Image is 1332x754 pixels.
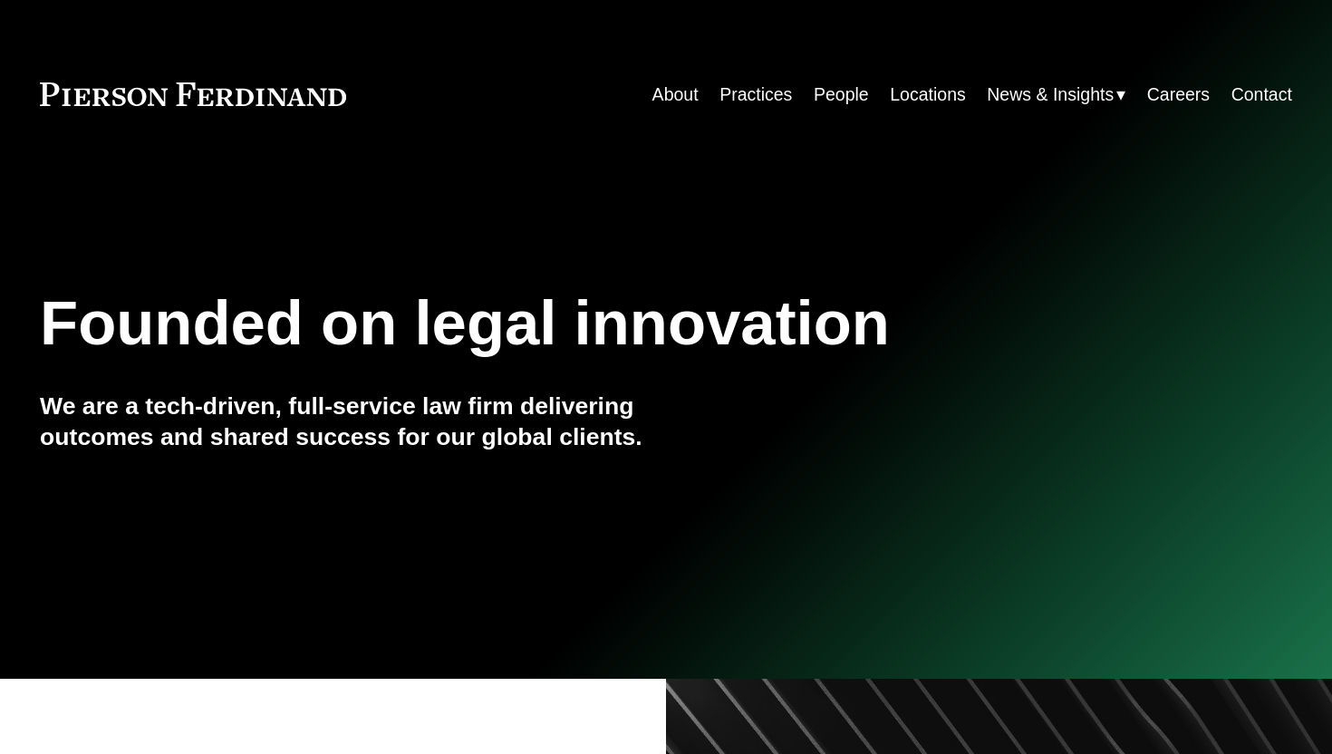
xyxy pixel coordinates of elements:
[814,77,869,112] a: People
[987,77,1125,112] a: folder dropdown
[652,77,699,112] a: About
[40,288,1084,360] h1: Founded on legal innovation
[1147,77,1210,112] a: Careers
[719,77,792,112] a: Practices
[890,77,966,112] a: Locations
[1231,77,1292,112] a: Contact
[40,391,666,452] h4: We are a tech-driven, full-service law firm delivering outcomes and shared success for our global...
[987,79,1114,111] span: News & Insights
